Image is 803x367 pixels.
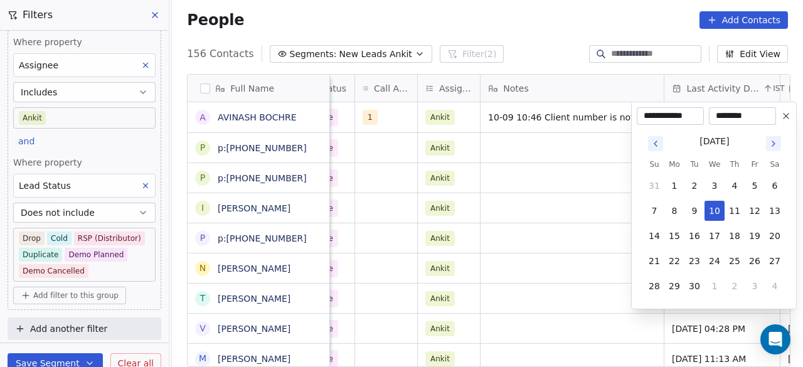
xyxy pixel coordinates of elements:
div: [DATE] [699,135,729,148]
button: 5 [745,176,765,196]
button: 6 [765,176,785,196]
button: Go to previous month [647,135,664,152]
button: 19 [745,226,765,246]
button: 1 [705,276,725,296]
button: 1 [664,176,684,196]
button: 11 [725,201,745,221]
button: 9 [684,201,705,221]
button: 17 [705,226,725,246]
button: 22 [664,251,684,271]
button: Go to next month [765,135,782,152]
th: Tuesday [684,158,705,171]
button: 23 [684,251,705,271]
button: 13 [765,201,785,221]
button: 29 [664,276,684,296]
button: 25 [725,251,745,271]
button: 14 [644,226,664,246]
button: 12 [745,201,765,221]
th: Saturday [765,158,785,171]
button: 24 [705,251,725,271]
th: Thursday [725,158,745,171]
button: 16 [684,226,705,246]
th: Sunday [644,158,664,171]
button: 3 [745,276,765,296]
button: 2 [725,276,745,296]
th: Friday [745,158,765,171]
button: 4 [765,276,785,296]
button: 20 [765,226,785,246]
button: 21 [644,251,664,271]
th: Wednesday [705,158,725,171]
button: 7 [644,201,664,221]
button: 18 [725,226,745,246]
button: 3 [705,176,725,196]
button: 2 [684,176,705,196]
th: Monday [664,158,684,171]
button: 10 [705,201,725,221]
button: 15 [664,226,684,246]
button: 30 [684,276,705,296]
button: 31 [644,176,664,196]
button: 27 [765,251,785,271]
button: 4 [725,176,745,196]
button: 28 [644,276,664,296]
button: 8 [664,201,684,221]
button: 26 [745,251,765,271]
